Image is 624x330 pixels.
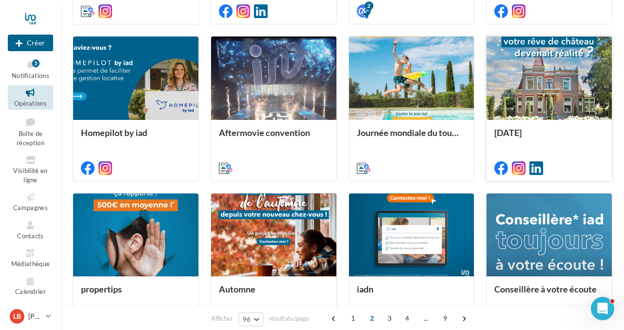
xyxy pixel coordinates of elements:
span: résultats/page [269,314,309,323]
span: 9 [437,311,453,326]
span: Campagnes [13,204,48,212]
button: Créer [8,35,53,51]
a: Visibilité en ligne [8,153,53,186]
span: Visibilité en ligne [13,167,47,184]
div: Homepilot by iad [81,128,191,147]
a: Boîte de réception [8,114,53,149]
div: Automne [219,284,329,304]
span: Afficher [211,314,233,323]
div: Conseillère à votre écoute [494,284,604,304]
span: Médiathèque [11,260,50,268]
a: Opérations [8,85,53,109]
span: 4 [399,311,415,326]
a: LB [PERSON_NAME] [8,307,53,326]
span: Boîte de réception [17,130,44,147]
a: Contacts [8,218,53,242]
span: Calendrier [15,288,46,296]
span: LB [13,311,21,321]
span: 3 [382,311,397,326]
button: Notifications 5 [8,58,53,81]
span: Contacts [17,232,44,240]
span: Opérations [14,99,47,107]
a: Campagnes [8,190,53,214]
span: 96 [243,315,251,323]
a: Calendrier [8,274,53,298]
div: Aftermovie convention [219,128,329,147]
span: Notifications [12,72,49,79]
a: Médiathèque [8,246,53,270]
div: Nouvelle campagne [8,35,53,51]
div: propertips [81,284,191,304]
span: 2 [364,311,380,326]
div: 5 [32,59,39,67]
p: [PERSON_NAME] [28,311,42,321]
div: 2 [365,1,373,10]
span: ... [418,311,434,326]
button: 96 [238,312,263,326]
span: 1 [345,311,361,326]
iframe: Intercom live chat [591,297,614,320]
div: Journée mondiale du tourisme [357,128,467,147]
div: iadn [357,284,467,304]
div: [DATE] [494,128,604,147]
